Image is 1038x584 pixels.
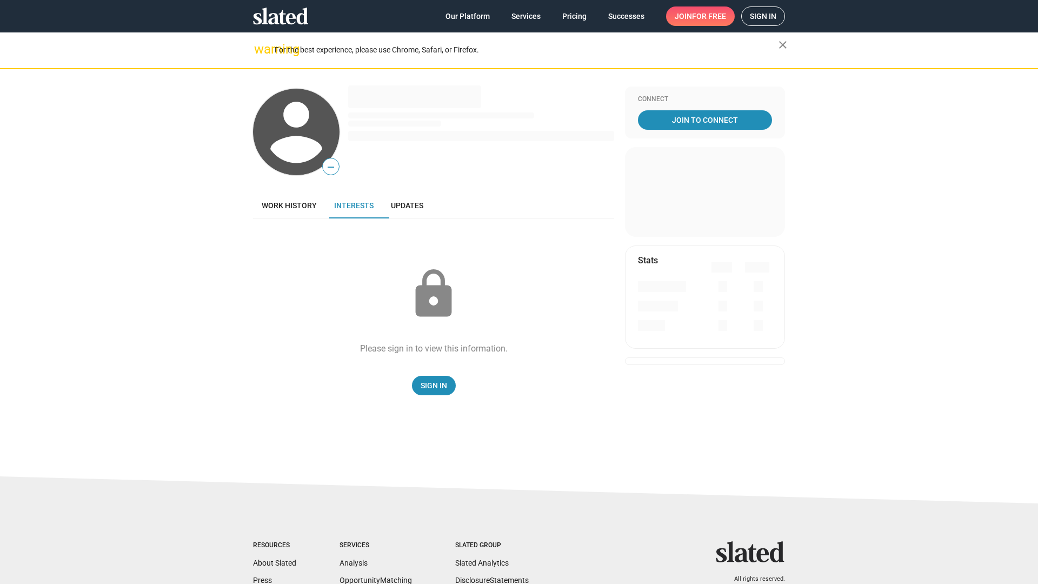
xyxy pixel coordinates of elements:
[600,6,653,26] a: Successes
[437,6,498,26] a: Our Platform
[503,6,549,26] a: Services
[608,6,644,26] span: Successes
[455,559,509,567] a: Slated Analytics
[750,7,776,25] span: Sign in
[340,559,368,567] a: Analysis
[360,343,508,354] div: Please sign in to view this information.
[407,267,461,321] mat-icon: lock
[253,193,325,218] a: Work history
[325,193,382,218] a: Interests
[666,6,735,26] a: Joinfor free
[554,6,595,26] a: Pricing
[640,110,770,130] span: Join To Connect
[741,6,785,26] a: Sign in
[412,376,456,395] a: Sign In
[776,38,789,51] mat-icon: close
[334,201,374,210] span: Interests
[254,43,267,56] mat-icon: warning
[275,43,778,57] div: For the best experience, please use Chrome, Safari, or Firefox.
[262,201,317,210] span: Work history
[382,193,432,218] a: Updates
[253,541,296,550] div: Resources
[511,6,541,26] span: Services
[692,6,726,26] span: for free
[675,6,726,26] span: Join
[253,559,296,567] a: About Slated
[638,255,658,266] mat-card-title: Stats
[391,201,423,210] span: Updates
[340,541,412,550] div: Services
[445,6,490,26] span: Our Platform
[638,110,772,130] a: Join To Connect
[455,541,529,550] div: Slated Group
[421,376,447,395] span: Sign In
[638,95,772,104] div: Connect
[562,6,587,26] span: Pricing
[323,160,339,174] span: —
